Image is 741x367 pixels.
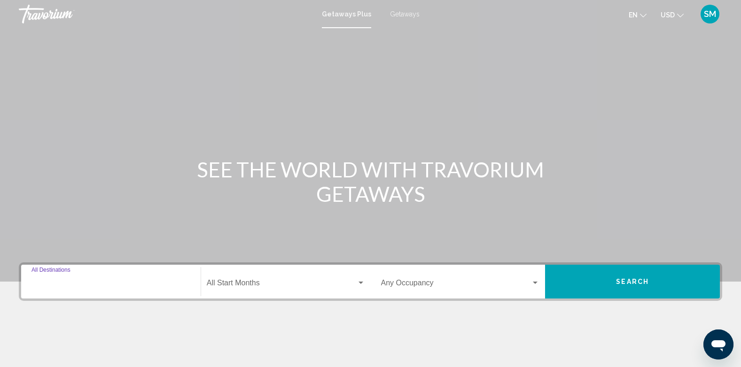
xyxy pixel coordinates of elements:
[19,5,312,23] a: Travorium
[195,157,547,206] h1: SEE THE WORLD WITH TRAVORIUM GETAWAYS
[390,10,420,18] a: Getaways
[703,329,733,359] iframe: Button to launch messaging window
[616,278,649,286] span: Search
[629,8,647,22] button: Change language
[545,265,720,298] button: Search
[704,9,716,19] span: SM
[698,4,722,24] button: User Menu
[661,8,684,22] button: Change currency
[322,10,371,18] a: Getaways Plus
[661,11,675,19] span: USD
[21,265,720,298] div: Search widget
[629,11,638,19] span: en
